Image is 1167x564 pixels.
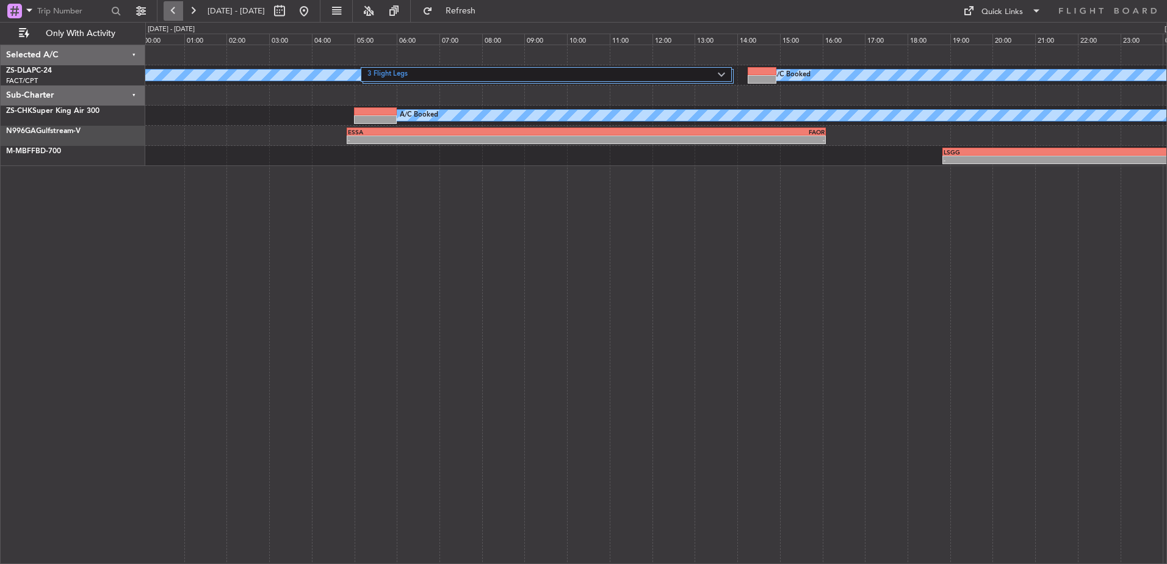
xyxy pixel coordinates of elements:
[944,148,1159,156] div: LSGG
[348,136,586,143] div: -
[1078,34,1121,45] div: 22:00
[1035,34,1078,45] div: 21:00
[1121,34,1163,45] div: 23:00
[355,34,397,45] div: 05:00
[944,156,1159,164] div: -
[482,34,525,45] div: 08:00
[6,128,36,135] span: N996GA
[718,72,725,77] img: arrow-gray.svg
[992,34,1035,45] div: 20:00
[269,34,312,45] div: 03:00
[6,128,81,135] a: N996GAGulfstream-V
[908,34,950,45] div: 18:00
[367,70,718,80] label: 3 Flight Legs
[780,34,823,45] div: 15:00
[737,34,780,45] div: 14:00
[184,34,227,45] div: 01:00
[435,7,486,15] span: Refresh
[37,2,107,20] input: Trip Number
[6,67,32,74] span: ZS-DLA
[208,5,265,16] span: [DATE] - [DATE]
[397,34,439,45] div: 06:00
[586,136,824,143] div: -
[6,67,52,74] a: ZS-DLAPC-24
[6,107,99,115] a: ZS-CHKSuper King Air 300
[695,34,737,45] div: 13:00
[439,34,482,45] div: 07:00
[13,24,132,43] button: Only With Activity
[6,76,38,85] a: FACT/CPT
[772,66,811,84] div: A/C Booked
[6,148,35,155] span: M-MBFF
[148,24,195,35] div: [DATE] - [DATE]
[865,34,908,45] div: 17:00
[610,34,652,45] div: 11:00
[400,106,438,125] div: A/C Booked
[652,34,695,45] div: 12:00
[32,29,129,38] span: Only With Activity
[348,128,586,136] div: ESSA
[6,148,61,155] a: M-MBFFBD-700
[950,34,993,45] div: 19:00
[586,128,824,136] div: FAOR
[567,34,610,45] div: 10:00
[6,107,32,115] span: ZS-CHK
[312,34,355,45] div: 04:00
[417,1,490,21] button: Refresh
[142,34,184,45] div: 00:00
[524,34,567,45] div: 09:00
[981,6,1023,18] div: Quick Links
[823,34,865,45] div: 16:00
[226,34,269,45] div: 02:00
[957,1,1047,21] button: Quick Links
